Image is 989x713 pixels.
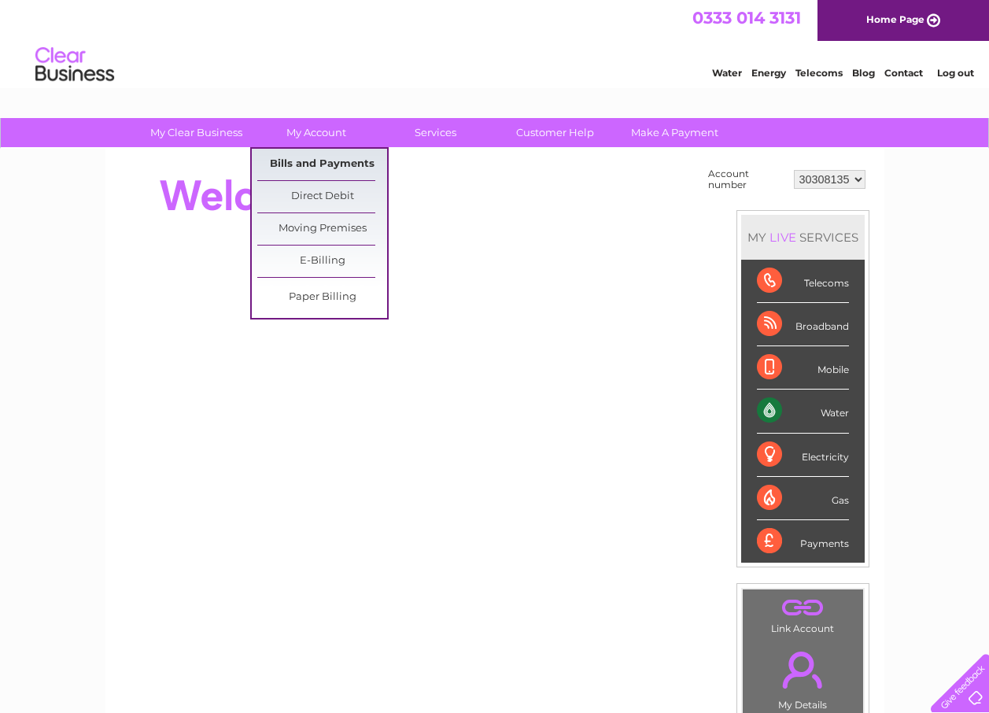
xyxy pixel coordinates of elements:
a: . [747,642,859,697]
div: Mobile [757,346,849,390]
a: Moving Premises [257,213,387,245]
div: Electricity [757,434,849,477]
a: Direct Debit [257,181,387,212]
img: logo.png [35,41,115,89]
td: Link Account [742,589,864,638]
div: Telecoms [757,260,849,303]
a: Services [371,118,500,147]
a: 0333 014 3131 [692,8,801,28]
a: Customer Help [490,118,620,147]
a: Make A Payment [610,118,740,147]
div: Broadband [757,303,849,346]
a: Log out [937,67,974,79]
div: MY SERVICES [741,215,865,260]
div: LIVE [766,230,799,245]
a: Telecoms [795,67,843,79]
a: Energy [751,67,786,79]
a: Water [712,67,742,79]
a: Paper Billing [257,282,387,313]
a: . [747,593,859,621]
a: Contact [884,67,923,79]
a: Blog [852,67,875,79]
a: My Account [251,118,381,147]
div: Gas [757,477,849,520]
div: Water [757,390,849,433]
a: E-Billing [257,246,387,277]
div: Payments [757,520,849,563]
a: My Clear Business [131,118,261,147]
div: Clear Business is a trading name of Verastar Limited (registered in [GEOGRAPHIC_DATA] No. 3667643... [124,9,867,76]
a: Bills and Payments [257,149,387,180]
td: Account number [704,164,790,194]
